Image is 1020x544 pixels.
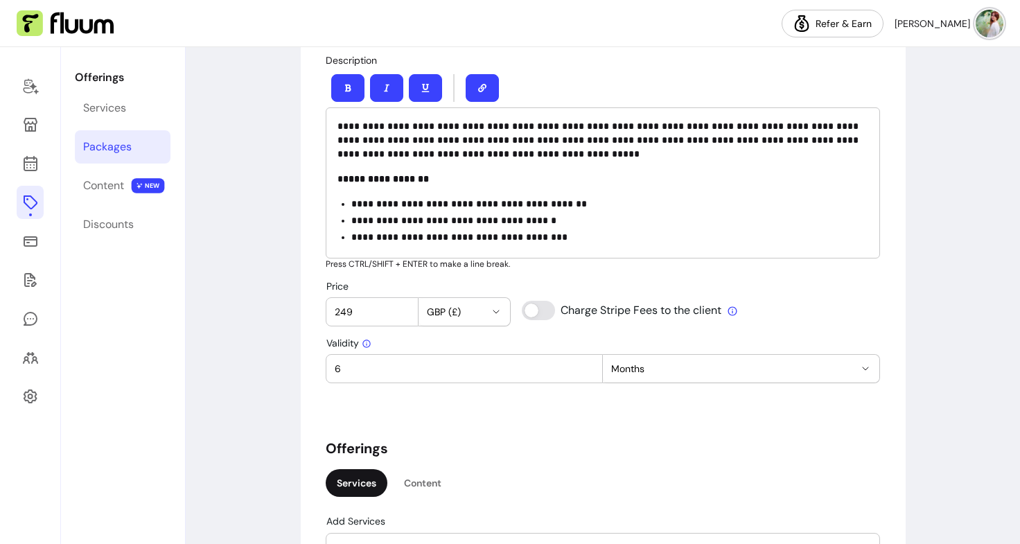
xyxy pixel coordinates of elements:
a: Settings [17,380,44,413]
button: GBP (£) [419,298,511,326]
span: Description [326,54,377,67]
button: Months [603,355,879,383]
p: Offerings [75,69,170,86]
a: Calendar [17,147,44,180]
span: Months [611,362,854,376]
input: Price [335,305,410,319]
span: GBP (£) [427,305,486,319]
div: Discounts [83,216,134,233]
span: NEW [132,178,165,193]
img: Fluum Logo [17,10,114,37]
div: Services [83,100,126,116]
a: Discounts [75,208,170,241]
a: Offerings [17,186,44,219]
img: avatar [976,10,1003,37]
input: Validity [335,362,594,376]
a: Services [75,91,170,125]
button: avatar[PERSON_NAME] [895,10,1003,37]
a: Clients [17,341,44,374]
span: [PERSON_NAME] [895,17,970,30]
a: Home [17,69,44,103]
div: Packages [83,139,132,155]
div: Content [393,469,452,497]
a: Forms [17,263,44,297]
span: Validity [326,337,371,349]
a: Packages [75,130,170,164]
a: Refer & Earn [782,10,883,37]
h5: Offerings [326,439,880,458]
label: Add Services [326,514,391,528]
a: Content NEW [75,169,170,202]
p: Press CTRL/SHIFT + ENTER to make a line break. [326,258,880,270]
a: My Messages [17,302,44,335]
a: My Page [17,108,44,141]
div: Content [83,177,124,194]
a: Sales [17,225,44,258]
span: Price [326,280,349,292]
div: Services [326,469,387,497]
input: Charge Stripe Fees to the client [522,301,723,320]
